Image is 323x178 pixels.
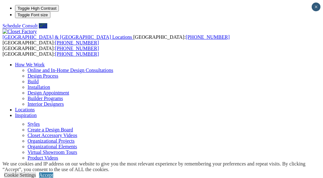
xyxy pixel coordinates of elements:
[3,34,133,40] a: [GEOGRAPHIC_DATA] & [GEOGRAPHIC_DATA] Locations
[186,34,229,40] a: [PHONE_NUMBER]
[28,79,39,84] a: Build
[28,150,77,155] a: Virtual Showroom Tours
[28,155,58,160] a: Product Videos
[15,5,59,12] button: Toggle High Contrast
[3,46,99,57] span: [GEOGRAPHIC_DATA]: [GEOGRAPHIC_DATA]:
[18,6,56,11] span: Toggle High Contrast
[28,121,40,127] a: Styles
[55,40,99,45] a: [PHONE_NUMBER]
[28,161,52,166] a: Look Books
[28,144,77,149] a: Organizational Elements
[39,172,53,178] a: Accept
[55,46,99,51] a: [PHONE_NUMBER]
[4,172,36,178] a: Cookie Settings
[28,90,69,95] a: Design Appointment
[3,34,230,45] span: [GEOGRAPHIC_DATA]: [GEOGRAPHIC_DATA]:
[15,113,37,118] a: Inspiration
[3,29,37,34] img: Closet Factory
[3,23,38,28] a: Schedule Consult
[28,73,58,79] a: Design Process
[28,127,73,132] a: Create a Design Board
[28,96,63,101] a: Builder Programs
[15,12,50,18] button: Toggle Font size
[15,62,45,67] a: How We Work
[28,68,113,73] a: Online and In-Home Design Consultations
[28,101,64,107] a: Interior Designers
[3,34,132,40] span: [GEOGRAPHIC_DATA] & [GEOGRAPHIC_DATA] Locations
[18,13,48,17] span: Toggle Font size
[55,51,99,57] a: [PHONE_NUMBER]
[312,3,320,11] button: Close
[39,23,47,28] a: Call
[3,161,323,172] div: We use cookies and IP address on our website to give you the most relevant experience by remember...
[28,138,74,144] a: Organizational Projects
[28,84,50,90] a: Installation
[15,107,35,112] a: Locations
[28,133,77,138] a: Closet Accessory Videos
